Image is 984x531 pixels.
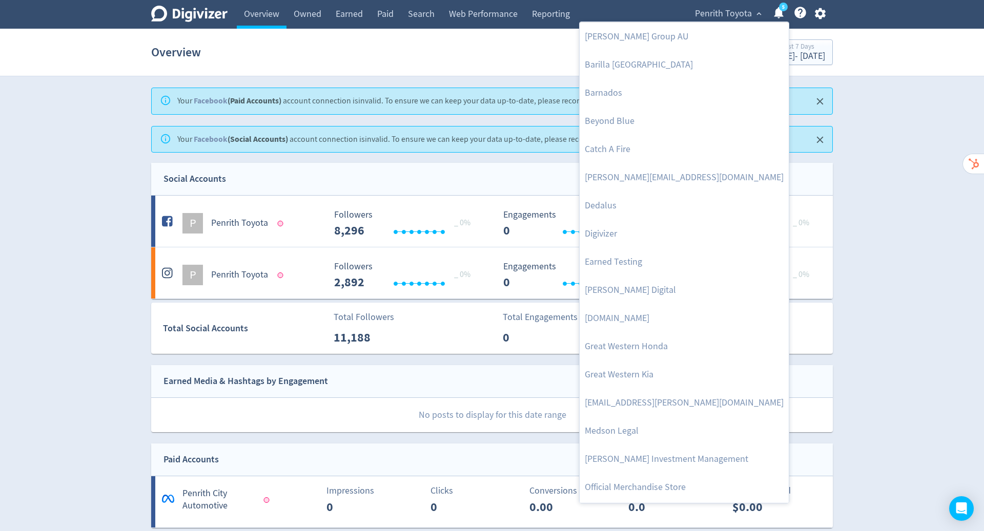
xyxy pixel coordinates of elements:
a: Great Western Honda [580,332,789,360]
a: Oh Crap! [580,501,789,529]
a: [PERSON_NAME] Group AU [580,23,789,51]
a: Barnados [580,79,789,107]
a: [PERSON_NAME] Digital [580,276,789,304]
a: Great Western Kia [580,360,789,389]
a: [PERSON_NAME][EMAIL_ADDRESS][DOMAIN_NAME] [580,163,789,192]
a: Beyond Blue [580,107,789,135]
a: [DOMAIN_NAME] [580,304,789,332]
a: Earned Testing [580,248,789,276]
div: Open Intercom Messenger [949,496,974,521]
a: Barilla [GEOGRAPHIC_DATA] [580,51,789,79]
a: Official Merchandise Store [580,473,789,501]
a: Medson Legal [580,417,789,445]
a: Catch A Fire [580,135,789,163]
a: Digivizer [580,220,789,248]
a: Dedalus [580,192,789,220]
a: [PERSON_NAME] Investment Management [580,445,789,473]
a: [EMAIL_ADDRESS][PERSON_NAME][DOMAIN_NAME] [580,389,789,417]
